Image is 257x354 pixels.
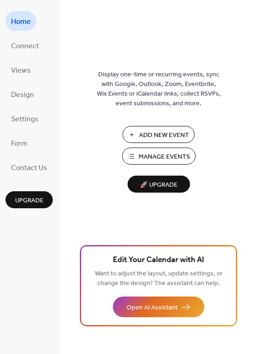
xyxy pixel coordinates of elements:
[127,303,178,313] span: Open AI Assistant
[139,152,190,162] span: Manage Events
[6,84,39,104] a: Design
[139,131,189,140] span: Add New Event
[11,39,39,53] span: Connect
[97,70,221,108] span: Display one-time or recurring events, sync with Google, Outlook, Zoom, Eventbrite, Wix Events or ...
[11,15,31,29] span: Home
[6,108,44,128] a: Settings
[6,133,33,153] a: Form
[113,254,204,267] span: Edit Your Calendar with AI
[128,176,190,193] button: 🚀 Upgrade
[15,196,44,206] span: Upgrade
[6,60,36,80] a: Views
[113,297,204,317] button: Open AI Assistant
[6,191,53,208] button: Upgrade
[11,88,34,102] span: Design
[6,157,53,177] a: Contact Us
[11,63,31,78] span: Views
[11,161,47,175] span: Contact Us
[122,148,196,165] button: Manage Events
[11,137,28,151] span: Form
[6,35,45,55] a: Connect
[123,126,195,143] button: Add New Event
[6,11,36,31] a: Home
[11,112,39,126] span: Settings
[95,268,223,290] span: Want to adjust the layout, update settings, or change the design? The assistant can help.
[133,179,184,191] span: 🚀 Upgrade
